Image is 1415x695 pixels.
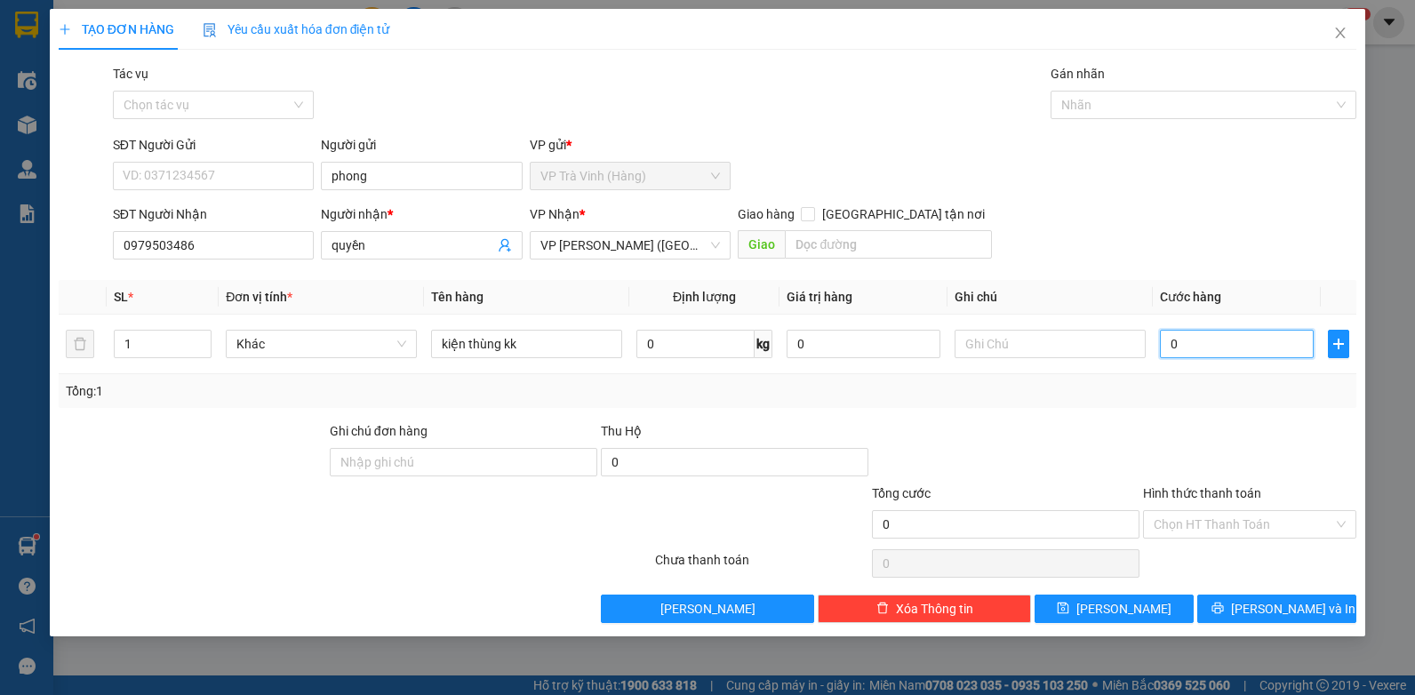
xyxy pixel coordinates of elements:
span: printer [1211,602,1224,616]
div: Chưa thanh toán [653,550,870,581]
p: NHẬN: [7,60,260,93]
span: Xóa Thông tin [896,599,973,619]
div: Người nhận [321,204,523,224]
input: Ghi chú đơn hàng [330,448,597,476]
span: VP [PERSON_NAME] (Hàng) - [36,35,245,52]
img: icon [203,23,217,37]
input: Ghi Chú [955,330,1146,358]
span: Giao hàng [738,207,795,221]
span: [PERSON_NAME] và In [1231,599,1355,619]
span: user-add [498,238,512,252]
span: [PERSON_NAME] [1076,599,1171,619]
span: Khác [236,331,406,357]
span: plus [1329,337,1348,351]
span: TẠO ĐƠN HÀNG [59,22,174,36]
span: Giao [738,230,785,259]
span: close [1333,26,1347,40]
button: save[PERSON_NAME] [1035,595,1194,623]
span: GIAO: [7,116,43,132]
span: [GEOGRAPHIC_DATA] tận nơi [815,204,992,224]
input: 0 [787,330,940,358]
label: Ghi chú đơn hàng [330,424,428,438]
button: Close [1315,9,1365,59]
label: Tác vụ [113,67,148,81]
button: plus [1328,330,1349,358]
span: VP Trà Vinh (Hàng) [540,163,721,189]
div: SĐT Người Nhận [113,204,315,224]
button: deleteXóa Thông tin [818,595,1031,623]
span: VP Trần Phú (Hàng) [540,232,721,259]
span: save [1057,602,1069,616]
strong: BIÊN NHẬN GỬI HÀNG [60,10,206,27]
span: [PERSON_NAME] [660,599,755,619]
span: Giá trị hàng [787,290,852,304]
div: Tổng: 1 [66,381,548,401]
span: Tên hàng [431,290,484,304]
span: Đơn vị tính [226,290,292,304]
button: printer[PERSON_NAME] và In [1197,595,1356,623]
div: VP gửi [530,135,731,155]
span: kg [755,330,772,358]
input: VD: Bàn, Ghế [431,330,622,358]
span: hoa [221,35,245,52]
span: SL [114,290,128,304]
span: plus [59,23,71,36]
span: 0932157435 - [7,96,132,113]
label: Gán nhãn [1051,67,1105,81]
p: GỬI: [7,35,260,52]
div: Người gửi [321,135,523,155]
button: [PERSON_NAME] [601,595,814,623]
span: Thu Hộ [601,424,642,438]
div: SĐT Người Gửi [113,135,315,155]
span: Tổng cước [872,486,931,500]
span: VP [PERSON_NAME] ([GEOGRAPHIC_DATA]) [7,60,179,93]
span: Cước hàng [1160,290,1221,304]
span: DŨNG [95,96,132,113]
span: delete [876,602,889,616]
span: Định lượng [673,290,736,304]
label: Hình thức thanh toán [1143,486,1261,500]
th: Ghi chú [947,280,1153,315]
button: delete [66,330,94,358]
span: VP Nhận [530,207,580,221]
span: Yêu cầu xuất hóa đơn điện tử [203,22,390,36]
input: Dọc đường [785,230,991,259]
